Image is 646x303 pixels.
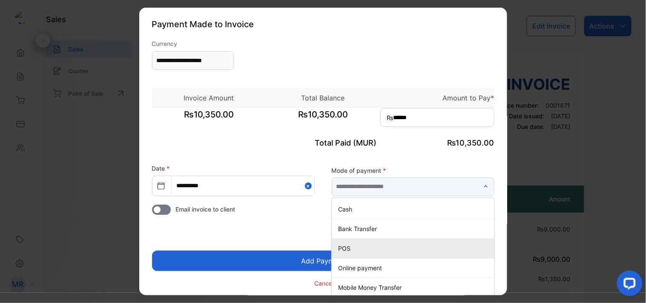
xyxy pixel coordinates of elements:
button: Add Payment [152,251,494,271]
label: Date [152,165,170,172]
span: Email invoice to client [176,205,235,214]
p: Total Paid (MUR) [266,137,380,149]
p: Amount to Pay [380,93,494,103]
span: ₨10,350.00 [266,108,380,129]
p: Bank Transfer [339,224,491,233]
p: Payment Made to Invoice [152,18,494,31]
label: Currency [152,39,234,48]
p: Mobile Money Transfer [339,283,491,292]
button: Close [305,176,314,195]
label: Mode of payment [332,166,494,174]
p: Cash [339,204,491,213]
span: ₨ [387,113,394,122]
span: ₨10,350.00 [448,138,494,147]
p: Invoice Amount [152,93,266,103]
p: POS [339,243,491,252]
p: Cancel [314,278,333,287]
p: Total Balance [266,93,380,103]
iframe: LiveChat chat widget [610,267,646,303]
span: ₨10,350.00 [152,108,266,129]
p: Online payment [339,263,491,272]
